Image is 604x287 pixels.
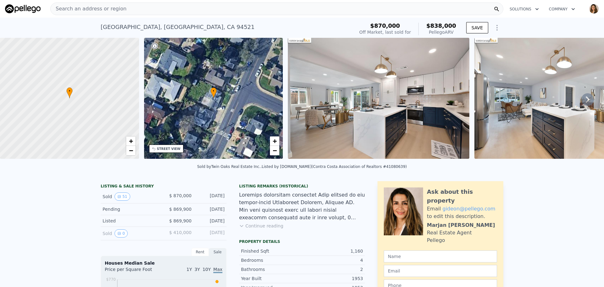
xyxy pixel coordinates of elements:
div: [DATE] [197,229,225,238]
div: Pellego ARV [426,29,456,35]
div: Bedrooms [241,257,302,263]
div: Off Market, last sold for [359,29,411,35]
button: View historical data [115,192,130,201]
span: $ 870,000 [169,193,192,198]
div: Listing Remarks (Historical) [239,184,365,189]
button: SAVE [466,22,488,33]
span: 10Y [203,267,211,272]
div: Property details [239,239,365,244]
div: Real Estate Agent [427,229,472,237]
span: $ 869,900 [169,218,192,223]
div: 1,160 [302,248,363,254]
input: Name [384,250,497,262]
div: Marjan [PERSON_NAME] [427,221,495,229]
a: Zoom in [126,136,136,146]
div: Year Built [241,275,302,282]
button: Show Options [491,21,503,34]
span: Max [213,267,222,273]
div: [DATE] [197,206,225,212]
button: Company [544,3,580,15]
span: $870,000 [370,22,400,29]
div: Listed [103,218,159,224]
button: View historical data [115,229,128,238]
span: 1Y [187,267,192,272]
img: avatar [589,4,599,14]
span: − [129,146,133,154]
span: + [129,137,133,145]
span: 3Y [194,267,200,272]
button: Continue reading [239,223,283,229]
span: $ 869,900 [169,207,192,212]
div: 1953 [302,275,363,282]
div: LISTING & SALE HISTORY [101,184,226,190]
div: Finished Sqft [241,248,302,254]
div: Pending [103,206,159,212]
input: Email [384,265,497,277]
div: [GEOGRAPHIC_DATA] , [GEOGRAPHIC_DATA] , CA 94521 [101,23,254,32]
span: • [210,88,217,94]
div: Loremips dolorsitam consectet Adip elitsed do eiu tempor-incid Utlaboreet Dolorem, Aliquae AD. Mi... [239,191,365,221]
div: 2 [302,266,363,273]
div: Houses Median Sale [105,260,222,266]
a: gideon@pellego.com [442,206,495,212]
span: $838,000 [426,22,456,29]
div: [DATE] [197,218,225,224]
div: STREET VIEW [157,146,181,151]
div: Price per Square Foot [105,266,164,276]
a: Zoom out [126,146,136,155]
span: Search an address or region [51,5,126,13]
div: Ask about this property [427,187,497,205]
div: Sold [103,192,159,201]
img: Pellego [5,4,41,13]
div: 4 [302,257,363,263]
span: $ 410,000 [169,230,192,235]
div: Email to edit this description. [427,205,497,220]
span: • [66,88,73,94]
div: Sold [103,229,159,238]
img: Sale: 7240023 Parcel: 40213800 [288,38,469,159]
span: + [273,137,277,145]
tspan: $770 [106,277,116,282]
div: • [210,87,217,98]
span: − [273,146,277,154]
div: Rent [191,248,209,256]
a: Zoom in [270,136,279,146]
div: Pellego [427,237,445,244]
div: Sold by Twin Oaks Real Estate Inc. . [197,164,262,169]
div: [DATE] [197,192,225,201]
div: Bathrooms [241,266,302,273]
button: Solutions [505,3,544,15]
div: • [66,87,73,98]
div: Sale [209,248,226,256]
div: Listed by [DOMAIN_NAME] (Contra Costa Association of Realtors #41080639) [262,164,407,169]
a: Zoom out [270,146,279,155]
